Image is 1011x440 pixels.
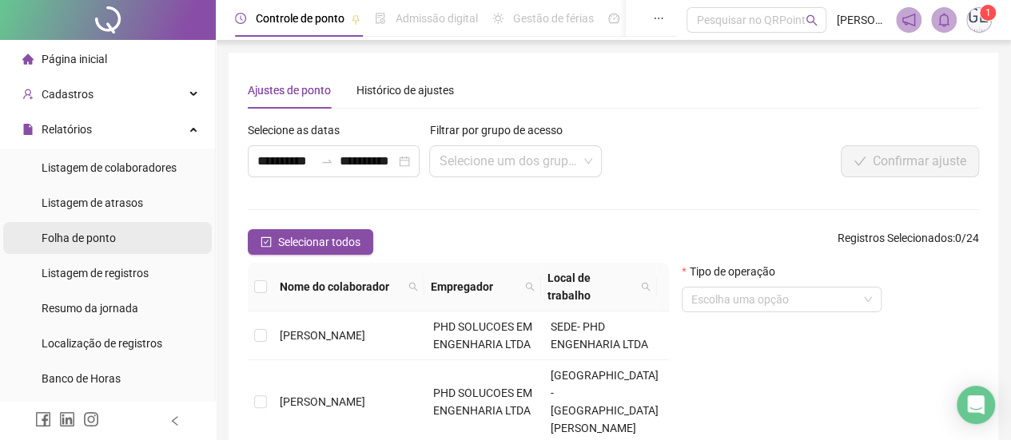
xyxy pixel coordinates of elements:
span: Selecionar todos [278,233,360,251]
span: Admissão digital [396,12,478,25]
span: notification [902,13,916,27]
span: Nome do colaborador [280,278,402,295]
div: Histórico de ajustes [356,81,454,99]
span: file [22,124,34,135]
sup: Atualize o seu contato no menu Meus Dados [980,5,996,21]
button: Confirmar ajuste [841,145,979,177]
span: 1 [985,7,991,18]
button: Selecionar todos [248,229,373,255]
span: linkedin [59,411,75,427]
span: sun [492,13,504,24]
span: search [638,266,654,307]
span: to [320,155,333,168]
span: : 0 / 24 [838,229,979,255]
span: Gestão de férias [513,12,594,25]
span: search [405,275,421,299]
span: home [22,54,34,65]
img: 41666 [967,8,991,32]
span: Empregador [431,278,518,295]
span: Folha de ponto [42,232,116,244]
span: [PERSON_NAME] [280,329,365,342]
span: search [806,14,818,26]
span: facebook [35,411,51,427]
span: Localização de registros [42,337,162,350]
span: file-done [375,13,386,24]
span: left [169,415,181,426]
span: Banco de Horas [42,372,121,385]
span: [PERSON_NAME] [280,395,365,408]
label: Filtrar por grupo de acesso [429,121,572,139]
div: Ajustes de ponto [248,81,331,99]
label: Selecione as datas [248,121,350,139]
span: clock-circle [235,13,246,24]
label: Tipo de operação [682,263,785,280]
span: search [408,282,418,291]
span: Listagem de atrasos [42,196,143,209]
span: swap-right [320,155,333,168]
span: Registros Selecionados [838,232,953,244]
span: Cadastros [42,88,94,101]
span: Listagem de registros [42,267,149,279]
span: Página inicial [42,53,107,65]
span: bell [937,13,951,27]
span: pushpin [351,14,360,24]
span: [PERSON_NAME] [836,11,886,29]
span: PHD SOLUCOES EM ENGENHARIA LTDA [433,320,532,351]
span: Listagem de colaboradores [42,161,177,174]
span: dashboard [608,13,619,24]
span: Local de trabalho [547,269,635,304]
span: Relatórios [42,123,92,136]
span: [GEOGRAPHIC_DATA] - [GEOGRAPHIC_DATA][PERSON_NAME] [550,369,658,434]
div: Open Intercom Messenger [957,386,995,424]
span: search [641,282,651,291]
span: ellipsis [653,13,664,24]
span: search [525,282,535,291]
span: check-square [261,236,272,248]
span: SEDE- PHD ENGENHARIA LTDA [550,320,647,351]
span: Resumo da jornada [42,302,138,315]
span: search [522,275,538,299]
span: instagram [83,411,99,427]
span: PHD SOLUCOES EM ENGENHARIA LTDA [433,386,532,417]
span: Controle de ponto [256,12,344,25]
span: user-add [22,89,34,100]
